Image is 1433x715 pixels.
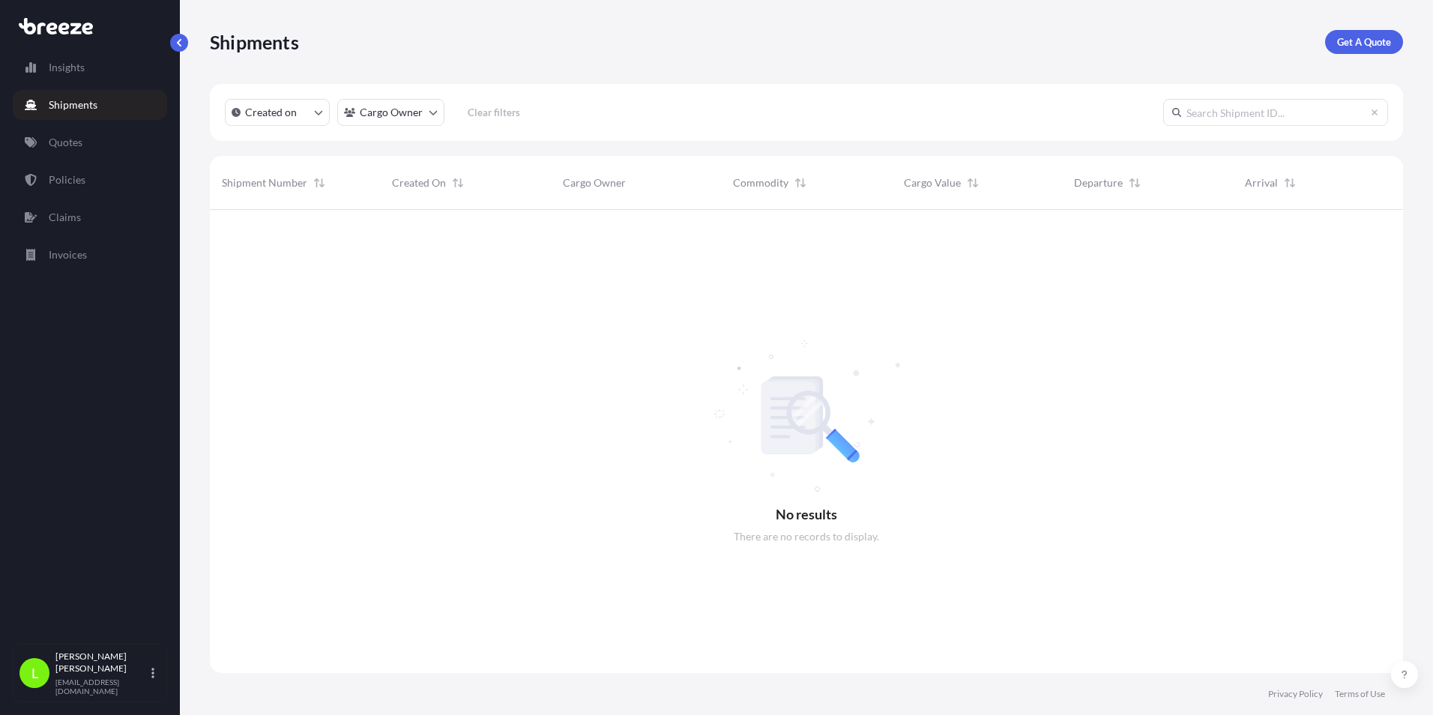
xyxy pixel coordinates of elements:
button: Sort [1126,174,1144,192]
button: Sort [964,174,982,192]
a: Invoices [13,240,167,270]
p: Shipments [210,30,299,54]
button: createdOn Filter options [225,99,330,126]
input: Search Shipment ID... [1163,99,1388,126]
span: Cargo Owner [563,175,626,190]
a: Insights [13,52,167,82]
span: Cargo Value [904,175,961,190]
p: Get A Quote [1337,34,1391,49]
a: Get A Quote [1325,30,1403,54]
p: Invoices [49,247,87,262]
p: Created on [245,105,297,120]
p: Cargo Owner [360,105,423,120]
button: cargoOwner Filter options [337,99,444,126]
p: [EMAIL_ADDRESS][DOMAIN_NAME] [55,678,148,696]
button: Clear filters [452,100,536,124]
a: Claims [13,202,167,232]
p: Policies [49,172,85,187]
button: Sort [310,174,328,192]
span: Shipment Number [222,175,307,190]
p: [PERSON_NAME] [PERSON_NAME] [55,651,148,675]
span: L [31,666,38,681]
a: Policies [13,165,167,195]
a: Shipments [13,90,167,120]
p: Claims [49,210,81,225]
span: Created On [392,175,446,190]
p: Shipments [49,97,97,112]
button: Sort [791,174,809,192]
p: Quotes [49,135,82,150]
a: Privacy Policy [1268,688,1323,700]
span: Arrival [1245,175,1278,190]
a: Terms of Use [1335,688,1385,700]
span: Commodity [733,175,788,190]
p: Insights [49,60,85,75]
a: Quotes [13,127,167,157]
span: Departure [1074,175,1123,190]
button: Sort [1281,174,1299,192]
button: Sort [449,174,467,192]
p: Clear filters [468,105,520,120]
